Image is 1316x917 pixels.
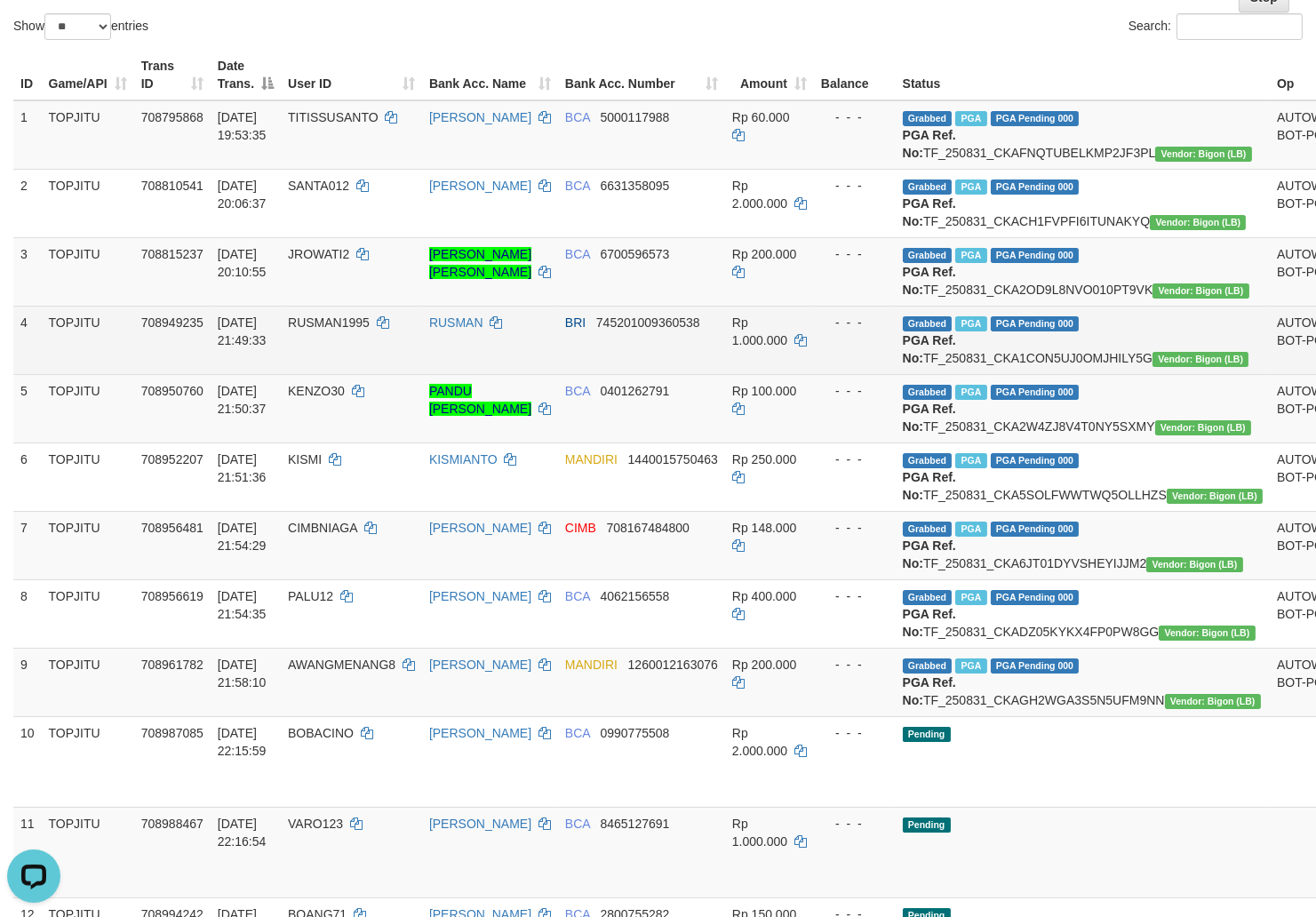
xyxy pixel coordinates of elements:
[13,374,42,443] td: 5
[558,50,725,100] th: Bank Acc. Number: activate to sort column ascending
[288,110,379,124] span: TITISSUSANTO
[991,316,1080,331] span: PGA Pending
[732,452,796,466] span: Rp 250.000
[141,384,203,398] span: 708950760
[991,179,1080,195] span: PGA Pending
[565,817,590,831] span: BCA
[732,521,796,535] span: Rp 148.000
[565,384,590,398] span: BCA
[42,716,134,807] td: TOPJITU
[732,110,790,124] span: Rp 60.000
[13,579,42,648] td: 8
[991,453,1080,468] span: PGA Pending
[1155,420,1251,435] span: Vendor URL: https://dashboard.q2checkout.com/secure
[732,658,796,672] span: Rp 200.000
[732,315,787,347] span: Rp 1.000.000
[896,237,1270,306] td: TF_250831_CKA2OD9L8NVO010PT9VK
[1150,215,1246,230] span: Vendor URL: https://dashboard.q2checkout.com/secure
[903,248,953,263] span: Grabbed
[725,50,814,100] th: Amount: activate to sort column ascending
[288,452,322,466] span: KISMI
[991,590,1080,605] span: PGA Pending
[821,451,889,468] div: - - -
[7,7,60,60] button: Open LiveChat chat widget
[628,658,718,672] span: Copy 1260012163076 to clipboard
[732,817,787,849] span: Rp 1.000.000
[628,452,718,466] span: Copy 1440015750463 to clipboard
[896,50,1270,100] th: Status
[732,589,796,603] span: Rp 400.000
[821,382,889,400] div: - - -
[903,453,953,468] span: Grabbed
[218,589,267,621] span: [DATE] 21:54:35
[896,306,1270,374] td: TF_250831_CKA1CON5UJ0OMJHILY5G
[601,589,670,603] span: Copy 4062156558 to clipboard
[288,384,345,398] span: KENZO30
[141,658,203,672] span: 708961782
[218,658,267,690] span: [DATE] 21:58:10
[565,179,590,193] span: BCA
[422,50,558,100] th: Bank Acc. Name: activate to sort column ascending
[991,248,1080,263] span: PGA Pending
[732,179,787,211] span: Rp 2.000.000
[429,817,531,831] a: [PERSON_NAME]
[903,817,951,833] span: Pending
[1129,13,1303,40] label: Search:
[596,315,700,330] span: Copy 745201009360538 to clipboard
[821,815,889,833] div: - - -
[13,648,42,716] td: 9
[13,237,42,306] td: 3
[429,589,531,603] a: [PERSON_NAME]
[991,658,1080,674] span: PGA Pending
[955,248,986,263] span: Marked by bjqsamuel
[601,179,670,193] span: Copy 6631358095 to clipboard
[955,179,986,195] span: Marked by bjqsamuel
[903,607,956,639] b: PGA Ref. No:
[903,179,953,195] span: Grabbed
[141,247,203,261] span: 708815237
[896,511,1270,579] td: TF_250831_CKA6JT01DYVSHEYIJJM2
[903,128,956,160] b: PGA Ref. No:
[955,658,986,674] span: Marked by bjqsamuel
[1155,147,1251,162] span: Vendor URL: https://dashboard.q2checkout.com/secure
[288,817,343,831] span: VARO123
[218,521,267,553] span: [DATE] 21:54:29
[13,716,42,807] td: 10
[141,110,203,124] span: 708795868
[42,237,134,306] td: TOPJITU
[903,658,953,674] span: Grabbed
[903,333,956,365] b: PGA Ref. No:
[896,100,1270,170] td: TF_250831_CKAFNQTUBELKMP2JF3PL
[288,726,354,740] span: BOBACINO
[42,374,134,443] td: TOPJITU
[13,511,42,579] td: 7
[141,452,203,466] span: 708952207
[821,108,889,126] div: - - -
[218,110,267,142] span: [DATE] 19:53:35
[991,385,1080,400] span: PGA Pending
[732,247,796,261] span: Rp 200.000
[1176,13,1303,40] input: Search:
[991,111,1080,126] span: PGA Pending
[13,13,148,40] label: Show entries
[218,315,267,347] span: [DATE] 21:49:33
[429,452,498,466] a: KISMIANTO
[601,110,670,124] span: Copy 5000117988 to clipboard
[903,196,956,228] b: PGA Ref. No:
[601,817,670,831] span: Copy 8465127691 to clipboard
[288,521,357,535] span: CIMBNIAGA
[1152,352,1248,367] span: Vendor URL: https://dashboard.q2checkout.com/secure
[821,656,889,674] div: - - -
[42,50,134,100] th: Game/API: activate to sort column ascending
[141,179,203,193] span: 708810541
[821,519,889,537] div: - - -
[288,658,395,672] span: AWANGMENANG8
[13,100,42,170] td: 1
[429,247,531,279] a: [PERSON_NAME] [PERSON_NAME]
[134,50,211,100] th: Trans ID: activate to sort column ascending
[565,247,590,261] span: BCA
[903,111,953,126] span: Grabbed
[141,315,203,330] span: 708949235
[1167,489,1263,504] span: Vendor URL: https://dashboard.q2checkout.com/secure
[288,179,349,193] span: SANTA012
